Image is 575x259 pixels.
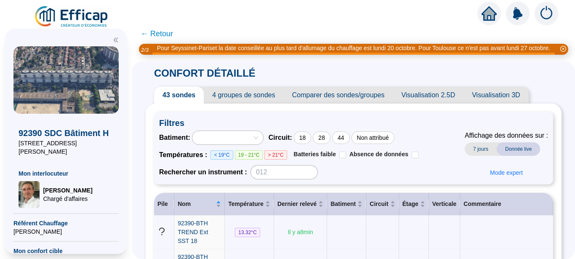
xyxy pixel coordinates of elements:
[393,87,463,104] span: Visualisation 2.5D
[19,127,114,139] span: 92390 SDC Bâtiment H
[159,167,247,177] span: Rechercher un instrument :
[157,200,168,207] span: Pile
[465,142,497,156] span: 7 jours
[482,6,497,21] span: home
[13,247,119,255] span: Mon confort cible
[235,228,260,237] span: 13.32 °C
[43,186,92,195] span: [PERSON_NAME]
[235,150,263,160] span: 19 - 21°C
[294,131,311,144] div: 18
[483,166,530,179] button: Mode expert
[225,193,274,216] th: Température
[465,131,548,141] span: Affichage des données sur :
[157,227,166,236] span: question
[174,193,225,216] th: Nom
[178,200,214,208] span: Nom
[370,200,388,208] span: Circuit
[269,133,292,143] span: Circuit :
[159,133,190,143] span: Batiment :
[366,193,399,216] th: Circuit
[19,139,114,156] span: [STREET_ADDRESS][PERSON_NAME]
[264,150,287,160] span: > 21°C
[490,168,523,177] span: Mode expert
[154,87,204,104] span: 43 sondes
[19,169,114,178] span: Mon interlocuteur
[463,87,528,104] span: Visualisation 3D
[402,200,418,208] span: Étage
[250,165,318,179] input: 012
[429,193,461,216] th: Verticale
[349,151,408,158] span: Absence de données
[141,28,173,40] span: ← Retour
[141,47,149,53] i: 2 / 3
[332,131,350,144] div: 44
[399,193,429,216] th: Étage
[204,87,283,104] span: 4 groupes de sondes
[327,193,366,216] th: Batiment
[294,151,336,158] span: Batteries faible
[313,131,330,144] div: 28
[277,200,317,208] span: Dernier relevé
[288,229,313,235] span: Il y a 8 min
[19,181,40,208] img: Chargé d'affaires
[460,193,553,216] th: Commentaire
[535,2,558,25] img: alerts
[351,131,394,144] div: Non attribué
[506,2,530,25] img: alerts
[34,5,110,29] img: efficap energie logo
[284,87,393,104] span: Comparer des sondes/groupes
[178,219,221,246] a: 92390-BTH TREND Ext SST 18
[159,117,548,129] span: Filtres
[157,44,550,53] div: Pour Seyssinet-Pariset la date conseillée au plus tard d'allumage du chauffage est lundi 20 octob...
[113,37,119,43] span: double-left
[560,46,566,52] span: close-circle
[210,150,233,160] span: < 19°C
[178,220,208,244] span: 92390-BTH TREND Ext SST 18
[228,200,264,208] span: Température
[43,195,92,203] span: Chargé d'affaires
[146,67,264,79] span: CONFORT DÉTAILLÉ
[274,193,327,216] th: Dernier relevé
[13,227,119,236] span: [PERSON_NAME]
[330,200,356,208] span: Batiment
[159,150,210,160] span: Températures :
[497,142,540,156] span: Donnée live
[13,219,119,227] span: Référent Chauffage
